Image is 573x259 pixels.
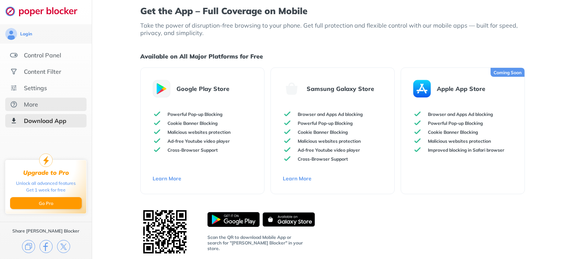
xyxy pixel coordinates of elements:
[167,111,222,117] p: Powerful Pop-up Blocking
[24,117,66,124] div: Download App
[298,147,360,153] p: Ad-free Youtube video player
[428,111,493,117] p: Browser and Apps Ad blocking
[298,129,348,135] p: Cookie Banner Blocking
[413,119,422,127] img: check-green.svg
[10,68,18,75] img: social.svg
[298,156,348,162] p: Cross-Browser Support
[10,197,82,209] button: Go Pro
[283,80,301,98] img: galaxy-store.svg
[307,85,374,92] p: Samsung Galaxy Store
[207,212,260,227] img: android-store-badge.svg
[39,154,53,167] img: upgrade-to-pro.svg
[491,68,525,77] div: Coming Soon
[22,240,35,253] img: copy.svg
[24,68,61,75] div: Content Filter
[413,127,422,136] img: check-green.svg
[10,117,18,124] img: download-app-selected.svg
[283,154,292,163] img: check-green.svg
[437,85,485,92] p: Apple App Store
[153,145,162,154] img: check-green.svg
[298,111,363,117] p: Browser and Apps Ad blocking
[167,147,218,153] p: Cross-Browser Support
[428,147,504,153] p: Improved blocking in Safari browser
[263,212,315,227] img: galaxy-store-badge.svg
[5,6,85,16] img: logo-webpage.svg
[176,85,229,92] p: Google Play Store
[20,31,32,37] div: Login
[298,138,361,144] p: Malicious websites protection
[167,138,230,144] p: Ad-free Youtube video player
[16,180,76,187] div: Unlock all advanced features
[10,51,18,59] img: features.svg
[12,228,79,234] div: Share [PERSON_NAME] Blocker
[57,240,70,253] img: x.svg
[167,129,231,135] p: Malicious websites protection
[24,84,47,92] div: Settings
[153,175,252,182] a: Learn More
[428,120,483,126] p: Powerful Pop-up Blocking
[24,101,38,108] div: More
[283,127,292,136] img: check-green.svg
[413,136,422,145] img: check-green.svg
[140,51,525,61] h1: Available on All Major Platforms for Free
[428,129,478,135] p: Cookie Banner Blocking
[23,169,69,176] div: Upgrade to Pro
[26,187,66,193] div: Get 1 week for free
[413,110,422,119] img: check-green.svg
[140,6,525,16] h1: Get the App – Full Coverage on Mobile
[298,120,353,126] p: Powerful Pop-up Blocking
[140,207,190,256] img: QR Code
[153,80,170,98] img: android-store.svg
[153,119,162,127] img: check-green.svg
[167,120,217,126] p: Cookie Banner Blocking
[283,110,292,119] img: check-green.svg
[283,145,292,154] img: check-green.svg
[283,136,292,145] img: check-green.svg
[413,145,422,154] img: check-green.svg
[153,127,162,136] img: check-green.svg
[413,80,431,98] img: apple-store.svg
[428,138,491,144] p: Malicious websites protection
[283,175,382,182] a: Learn More
[153,110,162,119] img: check-green.svg
[24,51,61,59] div: Control Panel
[40,240,53,253] img: facebook.svg
[10,84,18,92] img: settings.svg
[10,101,18,108] img: about.svg
[5,28,17,40] img: avatar.svg
[283,119,292,127] img: check-green.svg
[207,234,304,251] p: Scan the QR to download Mobile App or search for "[PERSON_NAME] Blocker" in your store.
[140,22,525,37] p: Take the power of disruption-free browsing to your phone. Get full protection and flexible contro...
[153,136,162,145] img: check-green.svg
